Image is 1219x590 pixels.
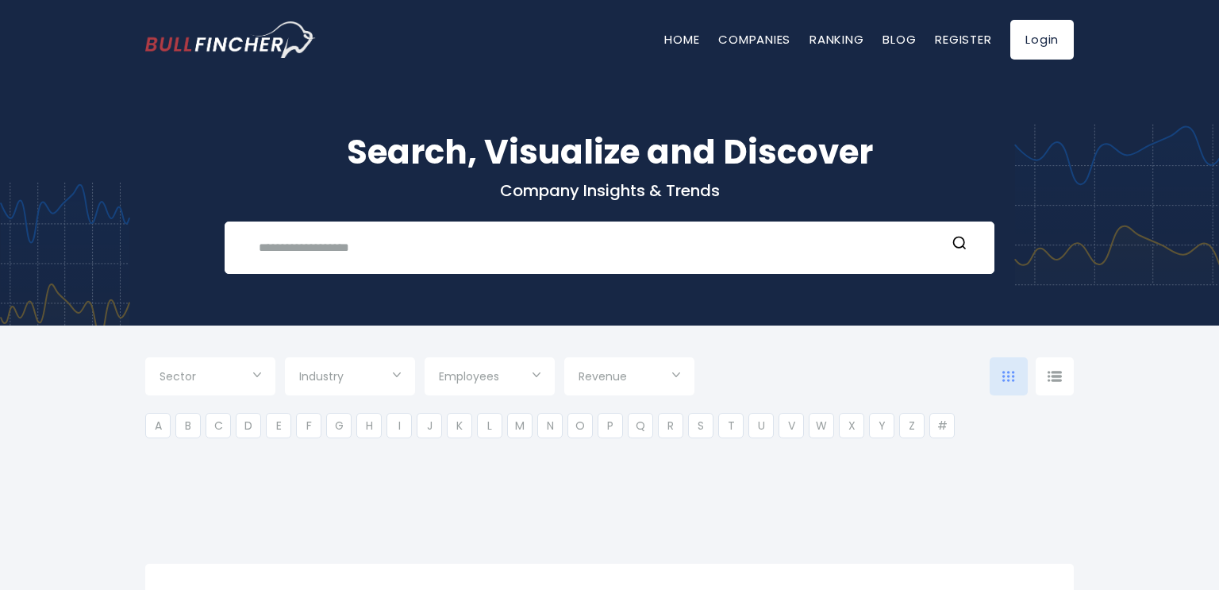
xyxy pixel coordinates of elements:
[145,413,171,438] li: A
[160,369,196,384] span: Sector
[688,413,713,438] li: S
[236,413,261,438] li: D
[628,413,653,438] li: Q
[579,364,680,392] input: Selection
[145,180,1074,201] p: Company Insights & Trends
[386,413,412,438] li: I
[567,413,593,438] li: O
[299,364,401,392] input: Selection
[160,364,261,392] input: Selection
[447,413,472,438] li: K
[1002,371,1015,382] img: icon-comp-grid.svg
[664,31,699,48] a: Home
[266,413,291,438] li: E
[326,413,352,438] li: G
[206,413,231,438] li: C
[935,31,991,48] a: Register
[1048,371,1062,382] img: icon-comp-list-view.svg
[507,413,533,438] li: M
[883,31,916,48] a: Blog
[869,413,894,438] li: Y
[417,413,442,438] li: J
[477,413,502,438] li: L
[299,369,344,384] span: Industry
[779,413,804,438] li: V
[748,413,774,438] li: U
[899,413,925,438] li: Z
[145,21,316,58] a: Go to homepage
[598,413,623,438] li: P
[809,413,834,438] li: W
[439,364,540,392] input: Selection
[1010,20,1074,60] a: Login
[658,413,683,438] li: R
[145,127,1074,177] h1: Search, Visualize and Discover
[809,31,863,48] a: Ranking
[145,21,316,58] img: bullfincher logo
[175,413,201,438] li: B
[718,413,744,438] li: T
[718,31,790,48] a: Companies
[537,413,563,438] li: N
[949,235,970,256] button: Search
[929,413,955,438] li: #
[839,413,864,438] li: X
[439,369,499,384] span: Employees
[296,413,321,438] li: F
[579,369,627,384] span: Revenue
[356,413,382,438] li: H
